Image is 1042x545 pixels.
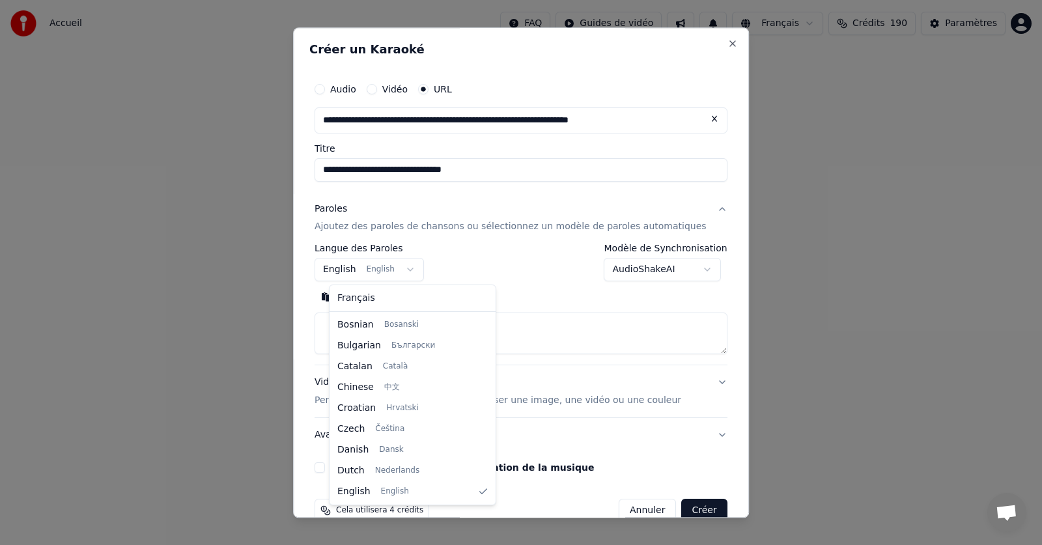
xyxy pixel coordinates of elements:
span: Bulgarian [337,339,381,352]
span: English [337,485,371,498]
span: Nederlands [375,466,419,476]
span: Bosanski [384,320,419,330]
span: Danish [337,443,369,456]
span: Chinese [337,381,374,394]
span: Catalan [337,360,373,373]
span: Bosnian [337,318,374,331]
span: English [381,486,409,497]
span: Čeština [375,424,404,434]
span: Hrvatski [386,403,419,413]
span: Български [391,341,435,351]
span: Català [383,361,408,372]
span: Dansk [379,445,403,455]
span: Dutch [337,464,365,477]
span: Français [337,292,375,305]
span: Croatian [337,402,376,415]
span: Czech [337,423,365,436]
span: 中文 [384,382,400,393]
